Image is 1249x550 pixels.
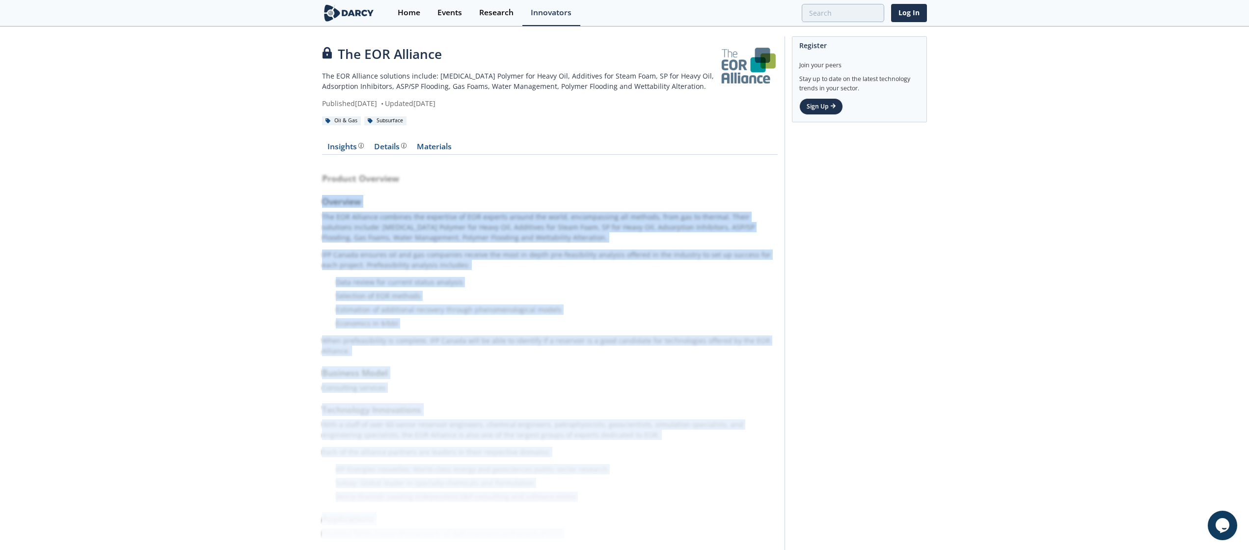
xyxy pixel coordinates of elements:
div: Register [799,37,920,54]
div: The EOR Alliance [322,45,719,64]
div: Research [479,9,514,17]
img: logo-wide.svg [322,4,376,22]
div: Insights [327,143,364,151]
div: Details [374,143,407,151]
a: Insights [322,143,369,155]
div: Published [DATE] Updated [DATE] [322,98,719,109]
a: Log In [891,4,927,22]
iframe: chat widget [1208,511,1239,540]
img: information.svg [401,143,407,148]
div: Join your peers [799,54,920,70]
img: information.svg [358,143,364,148]
a: Sign Up [799,98,843,115]
div: Stay up to date on the latest technology trends in your sector. [799,70,920,93]
div: Home [398,9,420,17]
a: Materials [411,143,457,155]
div: Innovators [531,9,571,17]
div: Events [437,9,462,17]
span: • [379,99,385,108]
div: Oil & Gas [322,116,361,125]
a: Details [369,143,411,155]
div: Subsurface [364,116,407,125]
input: Advanced Search [802,4,884,22]
p: The EOR Alliance solutions include: [MEDICAL_DATA] Polymer for Heavy Oil, Additives for Steam Foa... [322,71,719,91]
